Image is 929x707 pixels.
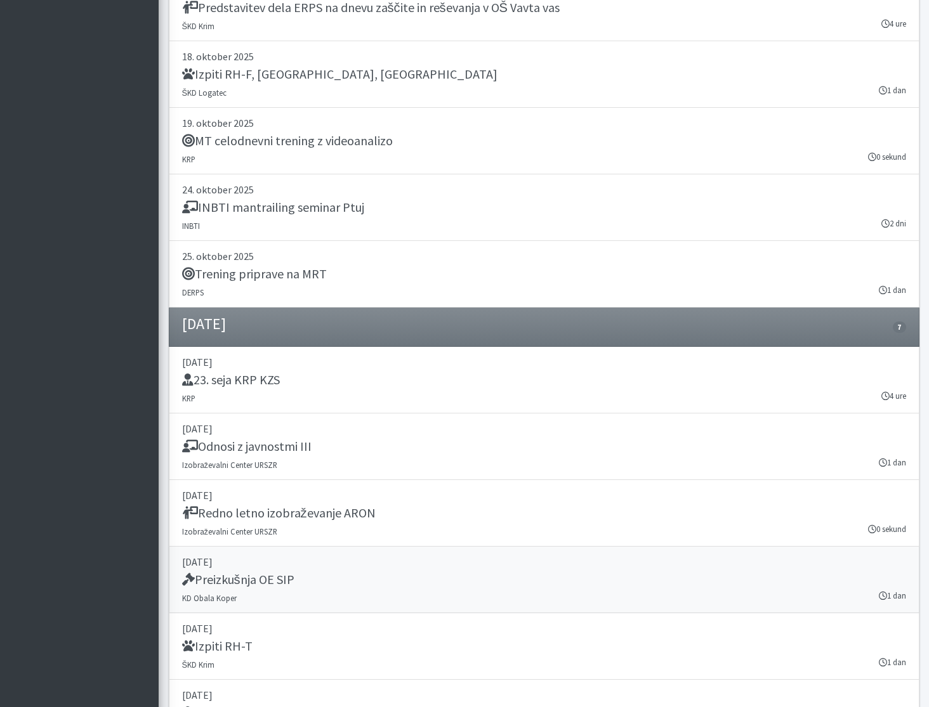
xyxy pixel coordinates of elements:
a: 18. oktober 2025 Izpiti RH-F, [GEOGRAPHIC_DATA], [GEOGRAPHIC_DATA] ŠKD Logatec 1 dan [169,41,919,108]
small: KD Obala Koper [182,593,237,603]
a: [DATE] 23. seja KRP KZS KRP 4 ure [169,347,919,413]
small: ŠKD Krim [182,21,215,31]
p: 25. oktober 2025 [182,249,906,264]
small: DERPS [182,287,204,297]
h5: Izpiti RH-F, [GEOGRAPHIC_DATA], [GEOGRAPHIC_DATA] [182,67,497,82]
small: INBTI [182,221,200,231]
small: 1 dan [879,590,906,602]
small: 4 ure [881,390,906,402]
h5: Trening priprave na MRT [182,266,327,282]
small: 0 sekund [868,523,906,535]
small: 1 dan [879,84,906,96]
h5: Redno letno izobraževanje ARON [182,505,376,521]
span: 7 [893,321,906,333]
small: KRP [182,154,195,164]
small: 4 ure [881,18,906,30]
small: Izobraževalni Center URSZR [182,526,277,536]
small: 1 dan [879,457,906,469]
small: 1 dan [879,284,906,296]
a: 24. oktober 2025 INBTI mantrailing seminar Ptuj INBTI 2 dni [169,174,919,241]
h5: Preizkušnja OE SIP [182,572,294,587]
small: 1 dan [879,656,906,668]
small: 0 sekund [868,151,906,163]
p: 19. oktober 2025 [182,115,906,131]
p: [DATE] [182,354,906,370]
h5: Izpiti RH-T [182,639,253,654]
small: ŠKD Logatec [182,88,227,98]
small: KRP [182,393,195,403]
small: Izobraževalni Center URSZR [182,460,277,470]
h4: [DATE] [182,315,226,334]
p: [DATE] [182,687,906,703]
a: 19. oktober 2025 MT celodnevni trening z videoanalizo KRP 0 sekund [169,108,919,174]
p: 18. oktober 2025 [182,49,906,64]
p: [DATE] [182,554,906,569]
p: [DATE] [182,621,906,636]
a: 25. oktober 2025 Trening priprave na MRT DERPS 1 dan [169,241,919,308]
a: [DATE] Preizkušnja OE SIP KD Obala Koper 1 dan [169,547,919,613]
p: [DATE] [182,421,906,436]
h5: 23. seja KRP KZS [182,372,280,387]
small: ŠKD Krim [182,659,215,670]
h5: INBTI mantrailing seminar Ptuj [182,200,364,215]
p: 24. oktober 2025 [182,182,906,197]
p: [DATE] [182,488,906,503]
h5: MT celodnevni trening z videoanalizo [182,133,393,148]
h5: Odnosi z javnostmi III [182,439,312,454]
a: [DATE] Odnosi z javnostmi III Izobraževalni Center URSZR 1 dan [169,413,919,480]
a: [DATE] Izpiti RH-T ŠKD Krim 1 dan [169,613,919,680]
small: 2 dni [881,217,906,230]
a: [DATE] Redno letno izobraževanje ARON Izobraževalni Center URSZR 0 sekund [169,480,919,547]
